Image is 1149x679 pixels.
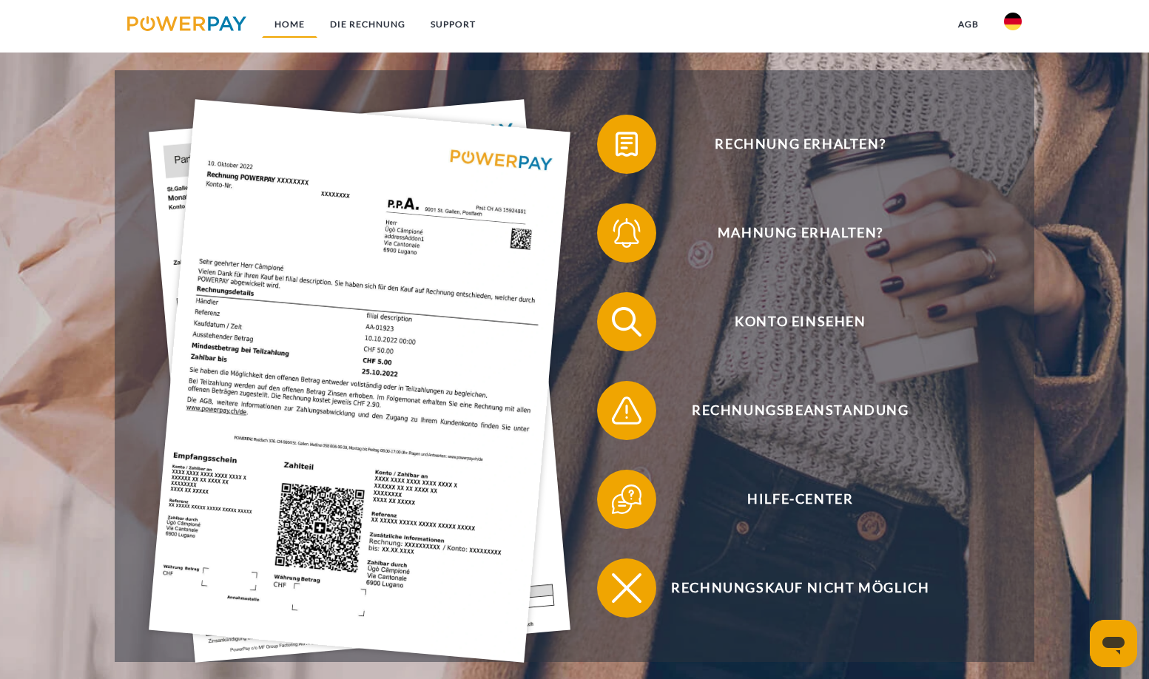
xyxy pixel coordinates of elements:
[597,470,982,529] button: Hilfe-Center
[608,126,645,163] img: qb_bill.svg
[619,470,982,529] span: Hilfe-Center
[608,481,645,518] img: qb_help.svg
[619,292,982,351] span: Konto einsehen
[597,381,982,440] button: Rechnungsbeanstandung
[597,292,982,351] button: Konto einsehen
[619,381,982,440] span: Rechnungsbeanstandung
[608,392,645,429] img: qb_warning.svg
[418,11,488,38] a: SUPPORT
[619,115,982,174] span: Rechnung erhalten?
[317,11,418,38] a: DIE RECHNUNG
[597,558,982,618] button: Rechnungskauf nicht möglich
[946,11,991,38] a: agb
[608,570,645,607] img: qb_close.svg
[1004,13,1022,30] img: de
[597,115,982,174] button: Rechnung erhalten?
[619,558,982,618] span: Rechnungskauf nicht möglich
[1090,620,1137,667] iframe: Schaltfläche zum Öffnen des Messaging-Fensters
[619,203,982,263] span: Mahnung erhalten?
[608,214,645,251] img: qb_bell.svg
[608,303,645,340] img: qb_search.svg
[262,11,317,38] a: Home
[149,99,570,663] img: single_invoice_powerpay_de.jpg
[127,16,246,31] img: logo-powerpay.svg
[597,203,982,263] button: Mahnung erhalten?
